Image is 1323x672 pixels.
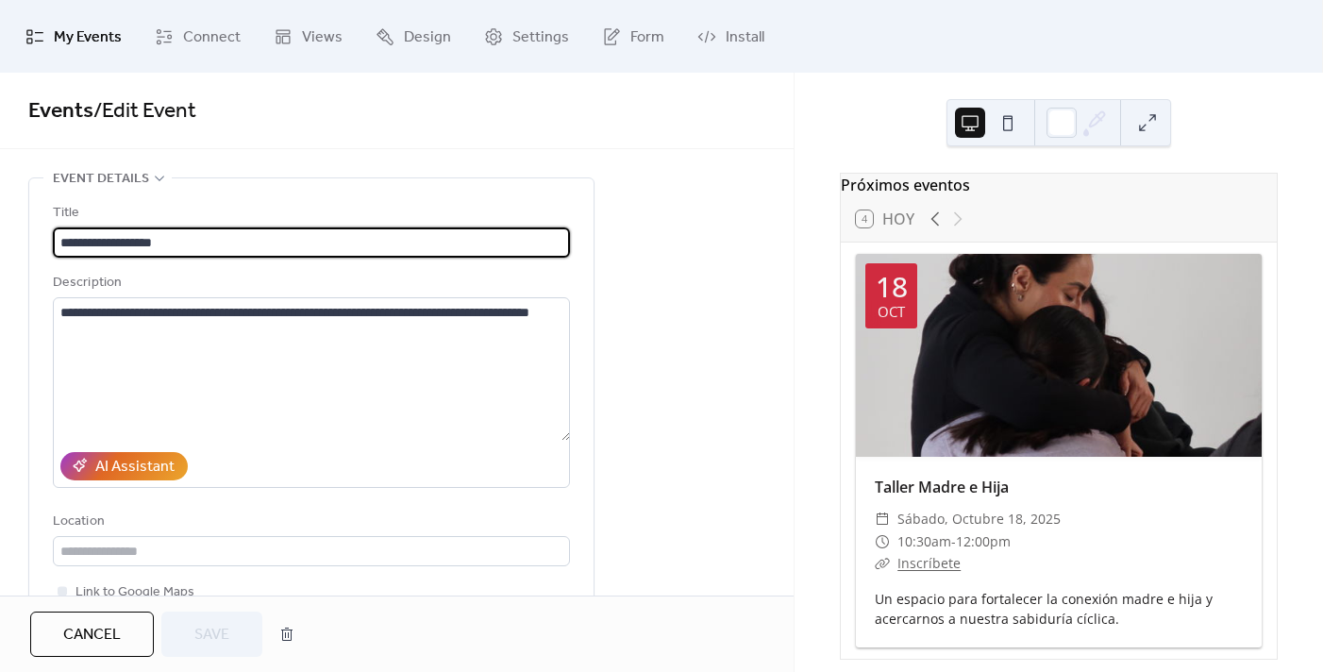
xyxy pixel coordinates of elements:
[726,23,764,52] span: Install
[141,8,255,65] a: Connect
[878,305,905,319] div: oct
[54,23,122,52] span: My Events
[897,530,951,553] span: 10:30am
[28,91,93,132] a: Events
[93,91,196,132] span: / Edit Event
[60,452,188,480] button: AI Assistant
[876,273,908,301] div: 18
[63,624,121,647] span: Cancel
[897,554,961,572] a: Inscríbete
[956,530,1011,553] span: 12:00pm
[630,23,664,52] span: Form
[951,530,956,553] span: -
[875,477,1009,497] a: Taller Madre e Hija
[53,202,566,225] div: Title
[53,168,149,191] span: Event details
[30,612,154,657] button: Cancel
[875,508,890,530] div: ​
[260,8,357,65] a: Views
[512,23,569,52] span: Settings
[53,511,566,533] div: Location
[856,589,1262,629] div: Un espacio para fortalecer la conexión madre e hija y acercarnos a nuestra sabiduría cíclica.
[302,23,343,52] span: Views
[183,23,241,52] span: Connect
[470,8,583,65] a: Settings
[53,272,566,294] div: Description
[841,174,1277,196] div: Próximos eventos
[75,581,194,604] span: Link to Google Maps
[11,8,136,65] a: My Events
[875,530,890,553] div: ​
[95,456,175,479] div: AI Assistant
[588,8,678,65] a: Form
[897,508,1061,530] span: sábado, octubre 18, 2025
[404,23,451,52] span: Design
[361,8,465,65] a: Design
[683,8,779,65] a: Install
[875,552,890,575] div: ​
